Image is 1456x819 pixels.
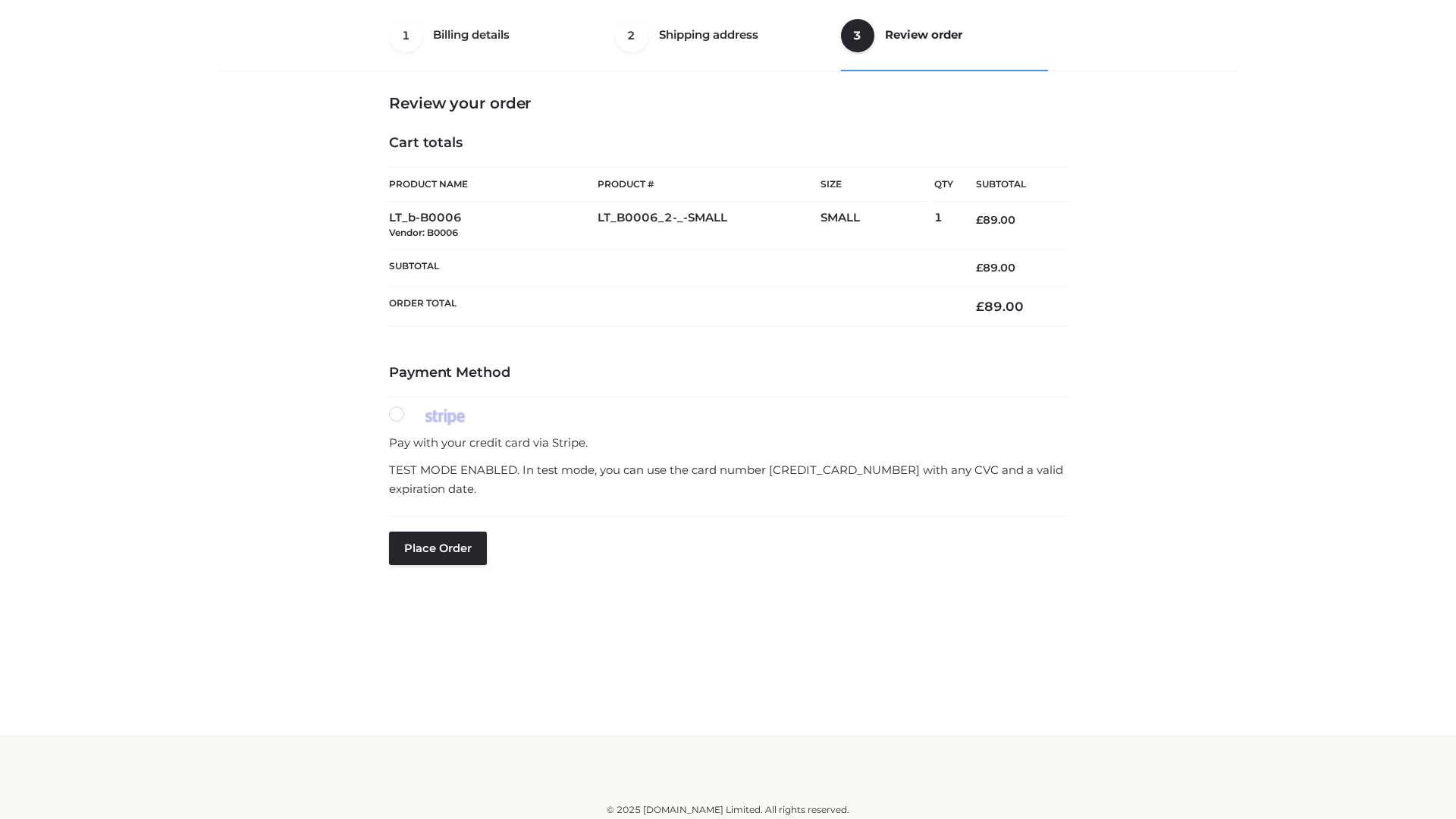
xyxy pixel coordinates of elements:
[976,261,983,275] span: £
[389,532,487,565] button: Place order
[934,202,953,249] td: 1
[976,299,984,314] span: £
[225,802,1231,817] div: © 2025 [DOMAIN_NAME] Limited. All rights reserved.
[389,287,953,327] th: Order Total
[389,202,598,249] td: LT_b-B0006
[598,202,821,249] td: LT_B0006_2-_-SMALL
[976,299,1024,314] bdi: 89.00
[934,167,953,202] th: Qty
[953,168,1067,202] th: Subtotal
[821,168,927,202] th: Size
[389,365,1067,381] h4: Payment Method
[976,261,1015,275] bdi: 89.00
[389,135,1067,152] h4: Cart totals
[389,94,1067,112] h3: Review your order
[389,167,598,202] th: Product Name
[389,249,953,286] th: Subtotal
[976,213,983,227] span: £
[389,460,1067,499] p: TEST MODE ENABLED. In test mode, you can use the card number [CREDIT_CARD_NUMBER] with any CVC an...
[976,213,1015,227] bdi: 89.00
[389,227,458,238] small: Vendor: B0006
[821,202,934,249] td: SMALL
[389,433,1067,453] p: Pay with your credit card via Stripe.
[598,167,821,202] th: Product #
